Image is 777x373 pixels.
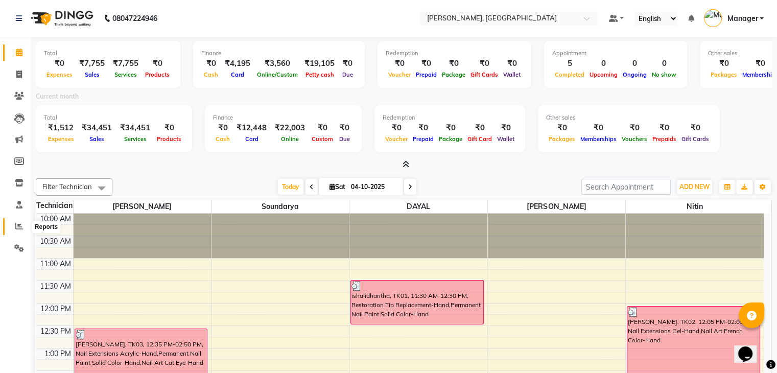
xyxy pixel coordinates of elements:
[221,58,254,69] div: ₹4,195
[679,183,710,191] span: ADD NEW
[587,71,620,78] span: Upcoming
[82,71,102,78] span: Sales
[213,113,354,122] div: Finance
[44,122,78,134] div: ₹1,512
[254,58,300,69] div: ₹3,560
[351,281,483,324] div: ishalidhantha, TK01, 11:30 AM-12:30 PM, Restoration Tip Replacement-Hand,Permanent Nail Paint Sol...
[309,135,336,143] span: Custom
[552,71,587,78] span: Completed
[620,71,649,78] span: Ongoing
[213,122,232,134] div: ₹0
[386,71,413,78] span: Voucher
[578,122,619,134] div: ₹0
[44,71,75,78] span: Expenses
[201,58,221,69] div: ₹0
[552,58,587,69] div: 5
[36,92,79,101] label: Current month
[468,58,501,69] div: ₹0
[75,58,109,69] div: ₹7,755
[74,200,211,213] span: [PERSON_NAME]
[383,122,410,134] div: ₹0
[42,348,73,359] div: 1:00 PM
[44,58,75,69] div: ₹0
[708,58,740,69] div: ₹0
[309,122,336,134] div: ₹0
[201,71,221,78] span: Cash
[45,135,77,143] span: Expenses
[734,332,767,363] iframe: chat widget
[677,180,712,194] button: ADD NEW
[495,122,517,134] div: ₹0
[303,71,337,78] span: Petty cash
[410,122,436,134] div: ₹0
[44,49,172,58] div: Total
[26,4,96,33] img: logo
[383,113,517,122] div: Redemption
[336,122,354,134] div: ₹0
[122,135,149,143] span: Services
[213,135,232,143] span: Cash
[271,122,309,134] div: ₹22,003
[112,71,139,78] span: Services
[38,281,73,292] div: 11:30 AM
[626,200,764,213] span: Nitin
[465,122,495,134] div: ₹0
[546,113,712,122] div: Other sales
[143,71,172,78] span: Products
[300,58,339,69] div: ₹19,105
[410,135,436,143] span: Prepaid
[112,4,157,33] b: 08047224946
[413,58,439,69] div: ₹0
[154,135,184,143] span: Products
[546,135,578,143] span: Packages
[211,200,349,213] span: Soundarya
[439,71,468,78] span: Package
[578,135,619,143] span: Memberships
[649,58,679,69] div: 0
[201,49,357,58] div: Finance
[38,326,73,337] div: 12:30 PM
[649,71,679,78] span: No show
[386,49,523,58] div: Redemption
[465,135,495,143] span: Gift Card
[36,200,73,211] div: Technician
[468,71,501,78] span: Gift Cards
[154,122,184,134] div: ₹0
[587,58,620,69] div: 0
[348,179,399,195] input: 2025-10-04
[232,122,271,134] div: ₹12,448
[439,58,468,69] div: ₹0
[679,122,712,134] div: ₹0
[109,58,143,69] div: ₹7,755
[349,200,487,213] span: DAYAL
[278,179,303,195] span: Today
[495,135,517,143] span: Wallet
[679,135,712,143] span: Gift Cards
[254,71,300,78] span: Online/Custom
[38,259,73,269] div: 11:00 AM
[413,71,439,78] span: Prepaid
[501,58,523,69] div: ₹0
[704,9,722,27] img: Manager
[78,122,116,134] div: ₹34,451
[116,122,154,134] div: ₹34,451
[243,135,261,143] span: Card
[143,58,172,69] div: ₹0
[38,214,73,224] div: 10:00 AM
[278,135,301,143] span: Online
[340,71,356,78] span: Due
[436,122,465,134] div: ₹0
[501,71,523,78] span: Wallet
[44,113,184,122] div: Total
[42,182,92,191] span: Filter Technician
[546,122,578,134] div: ₹0
[488,200,625,213] span: [PERSON_NAME]
[383,135,410,143] span: Voucher
[38,236,73,247] div: 10:30 AM
[727,13,758,24] span: Manager
[228,71,247,78] span: Card
[650,135,679,143] span: Prepaids
[619,135,650,143] span: Vouchers
[650,122,679,134] div: ₹0
[386,58,413,69] div: ₹0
